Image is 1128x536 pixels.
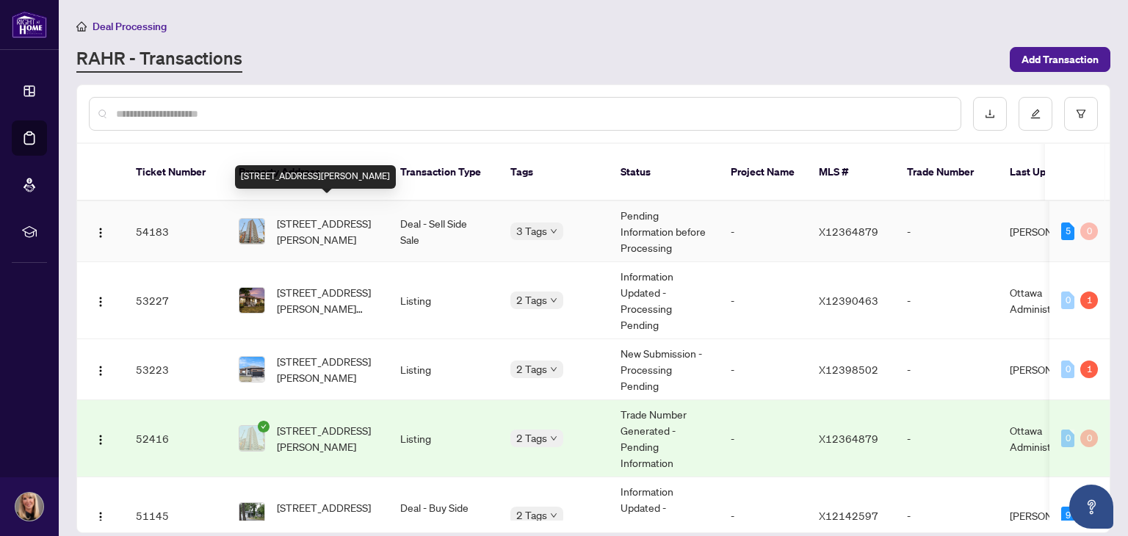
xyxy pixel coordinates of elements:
span: 3 Tags [516,222,547,239]
td: Listing [388,339,499,400]
td: 52416 [124,400,227,477]
div: 0 [1080,430,1098,447]
span: filter [1076,109,1086,119]
span: X12364879 [819,432,878,445]
img: Logo [95,296,106,308]
span: 2 Tags [516,507,547,524]
span: X12364879 [819,225,878,238]
img: thumbnail-img [239,503,264,528]
th: Status [609,144,719,201]
img: Logo [95,365,106,377]
div: 1 [1080,291,1098,309]
div: 0 [1061,291,1074,309]
img: thumbnail-img [239,426,264,451]
td: 53227 [124,262,227,339]
td: 53223 [124,339,227,400]
span: Add Transaction [1022,48,1099,71]
span: [STREET_ADDRESS][PERSON_NAME][PERSON_NAME] [277,284,377,316]
div: 9 [1061,507,1074,524]
td: Ottawa Administrator [998,400,1108,477]
th: Trade Number [895,144,998,201]
th: Last Updated By [998,144,1108,201]
span: Deal Processing [93,20,167,33]
td: - [719,339,807,400]
button: Logo [89,220,112,243]
td: - [719,201,807,262]
td: - [895,201,998,262]
span: [STREET_ADDRESS][PERSON_NAME] [277,215,377,247]
span: check-circle [258,421,270,432]
td: Ottawa Administrator [998,262,1108,339]
td: - [895,262,998,339]
td: Listing [388,400,499,477]
div: 0 [1080,222,1098,240]
th: MLS # [807,144,895,201]
span: X12398502 [819,363,878,376]
td: - [895,400,998,477]
th: Property Address [227,144,388,201]
span: X12390463 [819,294,878,307]
td: - [719,400,807,477]
img: logo [12,11,47,38]
span: down [550,366,557,373]
td: Listing [388,262,499,339]
img: Logo [95,511,106,523]
img: thumbnail-img [239,219,264,244]
td: 54183 [124,201,227,262]
span: edit [1030,109,1041,119]
span: [STREET_ADDRESS][PERSON_NAME][PERSON_NAME] [277,499,377,532]
span: [STREET_ADDRESS][PERSON_NAME] [277,353,377,385]
td: - [895,339,998,400]
img: Logo [95,434,106,446]
td: Trade Number Generated - Pending Information [609,400,719,477]
td: New Submission - Processing Pending [609,339,719,400]
span: 2 Tags [516,291,547,308]
span: down [550,435,557,442]
button: edit [1019,97,1052,131]
span: [STREET_ADDRESS][PERSON_NAME] [277,422,377,454]
span: down [550,512,557,519]
div: 1 [1080,361,1098,378]
button: Logo [89,289,112,312]
td: Pending Information before Processing [609,201,719,262]
th: Project Name [719,144,807,201]
td: [PERSON_NAME] [998,339,1108,400]
span: down [550,228,557,235]
span: home [76,21,87,32]
a: RAHR - Transactions [76,46,242,73]
th: Transaction Type [388,144,499,201]
th: Tags [499,144,609,201]
td: [PERSON_NAME] [998,201,1108,262]
img: Logo [95,227,106,239]
button: Add Transaction [1010,47,1110,72]
td: Information Updated - Processing Pending [609,262,719,339]
button: Open asap [1069,485,1113,529]
span: download [985,109,995,119]
img: thumbnail-img [239,357,264,382]
img: Profile Icon [15,493,43,521]
button: Logo [89,427,112,450]
span: 2 Tags [516,361,547,377]
div: 0 [1061,430,1074,447]
span: 2 Tags [516,430,547,446]
div: [STREET_ADDRESS][PERSON_NAME] [235,165,396,189]
th: Ticket Number [124,144,227,201]
div: 0 [1061,361,1074,378]
span: down [550,297,557,304]
span: X12142597 [819,509,878,522]
button: download [973,97,1007,131]
td: Deal - Sell Side Sale [388,201,499,262]
img: thumbnail-img [239,288,264,313]
button: filter [1064,97,1098,131]
button: Logo [89,358,112,381]
button: Logo [89,504,112,527]
div: 5 [1061,222,1074,240]
td: - [719,262,807,339]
